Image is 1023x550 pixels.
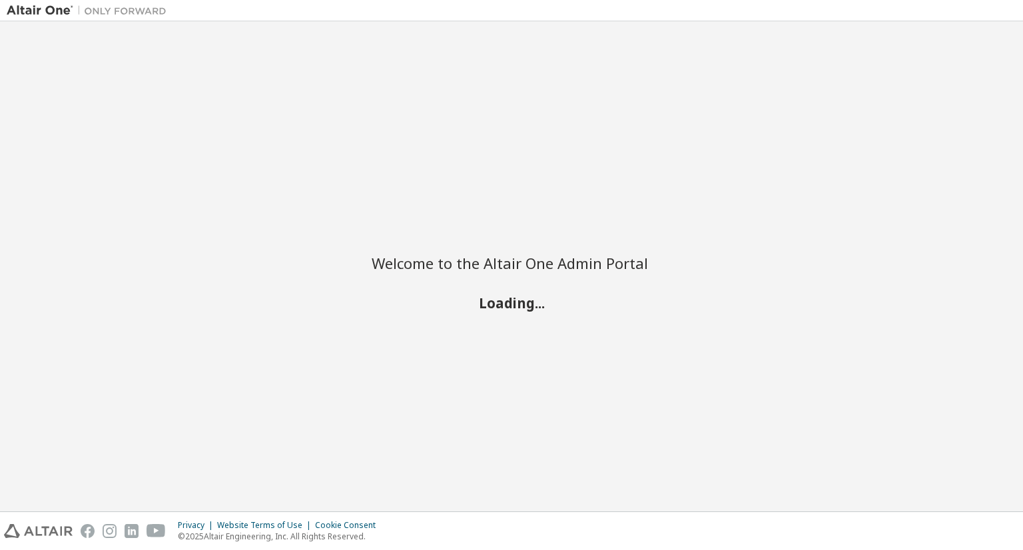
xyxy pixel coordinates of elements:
[178,520,217,531] div: Privacy
[103,524,117,538] img: instagram.svg
[217,520,315,531] div: Website Terms of Use
[372,254,651,272] h2: Welcome to the Altair One Admin Portal
[178,531,384,542] p: © 2025 Altair Engineering, Inc. All Rights Reserved.
[125,524,139,538] img: linkedin.svg
[315,520,384,531] div: Cookie Consent
[7,4,173,17] img: Altair One
[147,524,166,538] img: youtube.svg
[4,524,73,538] img: altair_logo.svg
[372,294,651,312] h2: Loading...
[81,524,95,538] img: facebook.svg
